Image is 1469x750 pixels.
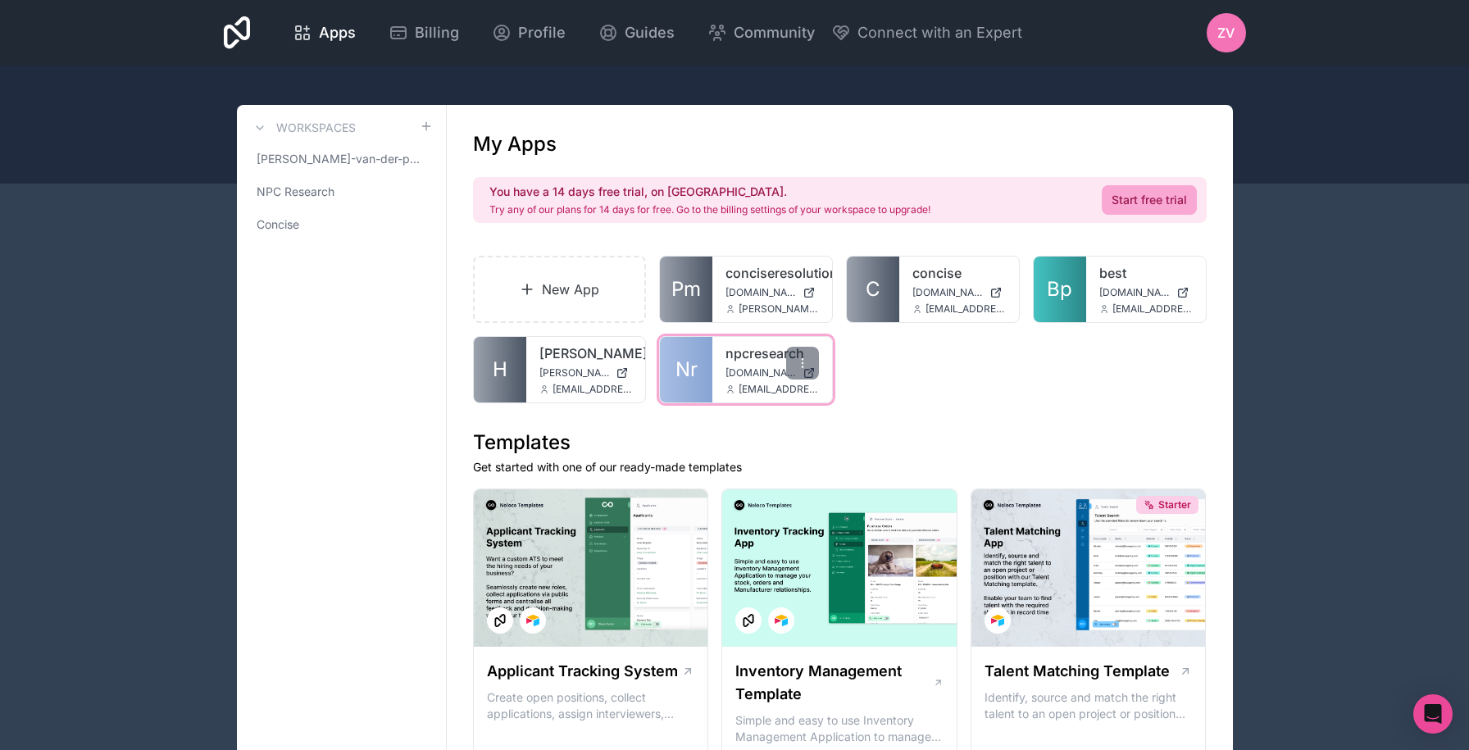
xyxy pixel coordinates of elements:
[1099,263,1193,283] a: best
[250,118,356,138] a: Workspaces
[489,184,930,200] h2: You have a 14 days free trial, on [GEOGRAPHIC_DATA].
[250,144,433,174] a: [PERSON_NAME]-van-der-ploeg-workspace
[991,614,1004,627] img: Airtable Logo
[734,21,815,44] span: Community
[675,357,698,383] span: Nr
[1158,498,1191,511] span: Starter
[526,614,539,627] img: Airtable Logo
[694,15,828,51] a: Community
[739,302,819,316] span: [PERSON_NAME][EMAIL_ADDRESS][DOMAIN_NAME]
[473,459,1207,475] p: Get started with one of our ready-made templates
[539,343,633,363] a: [PERSON_NAME]
[725,366,819,380] a: [DOMAIN_NAME]
[257,151,420,167] span: [PERSON_NAME]-van-der-ploeg-workspace
[660,337,712,402] a: Nr
[912,286,983,299] span: [DOMAIN_NAME]
[1099,286,1193,299] a: [DOMAIN_NAME]
[479,15,579,51] a: Profile
[1217,23,1235,43] span: ZV
[585,15,688,51] a: Guides
[775,614,788,627] img: Airtable Logo
[625,21,675,44] span: Guides
[660,257,712,322] a: Pm
[1099,286,1170,299] span: [DOMAIN_NAME]
[250,177,433,207] a: NPC Research
[487,660,678,683] h1: Applicant Tracking System
[473,131,557,157] h1: My Apps
[489,203,930,216] p: Try any of our plans for 14 days for free. Go to the billing settings of your workspace to upgrade!
[493,357,507,383] span: H
[725,366,796,380] span: [DOMAIN_NAME]
[725,343,819,363] a: npcresearch
[1413,694,1453,734] div: Open Intercom Messenger
[735,712,944,745] p: Simple and easy to use Inventory Management Application to manage your stock, orders and Manufact...
[375,15,472,51] a: Billing
[474,337,526,402] a: H
[866,276,880,302] span: C
[725,286,819,299] a: [DOMAIN_NAME]
[985,660,1170,683] h1: Talent Matching Template
[735,660,932,706] h1: Inventory Management Template
[1112,302,1193,316] span: [EMAIL_ADDRESS][DOMAIN_NAME]
[1102,185,1197,215] a: Start free trial
[257,184,334,200] span: NPC Research
[857,21,1022,44] span: Connect with an Expert
[831,21,1022,44] button: Connect with an Expert
[725,286,796,299] span: [DOMAIN_NAME]
[473,430,1207,456] h1: Templates
[415,21,459,44] span: Billing
[1034,257,1086,322] a: Bp
[985,689,1193,722] p: Identify, source and match the right talent to an open project or position with our Talent Matchi...
[1047,276,1072,302] span: Bp
[518,21,566,44] span: Profile
[539,366,610,380] span: [PERSON_NAME][DOMAIN_NAME]
[725,263,819,283] a: conciseresolution
[671,276,701,302] span: Pm
[926,302,1006,316] span: [EMAIL_ADDRESS][DOMAIN_NAME]
[319,21,356,44] span: Apps
[912,286,1006,299] a: [DOMAIN_NAME]
[487,689,695,722] p: Create open positions, collect applications, assign interviewers, centralise candidate feedback a...
[250,210,433,239] a: Concise
[847,257,899,322] a: C
[553,383,633,396] span: [EMAIL_ADDRESS][DOMAIN_NAME]
[539,366,633,380] a: [PERSON_NAME][DOMAIN_NAME]
[739,383,819,396] span: [EMAIL_ADDRESS][DOMAIN_NAME]
[912,263,1006,283] a: concise
[473,256,647,323] a: New App
[276,120,356,136] h3: Workspaces
[257,216,299,233] span: Concise
[280,15,369,51] a: Apps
